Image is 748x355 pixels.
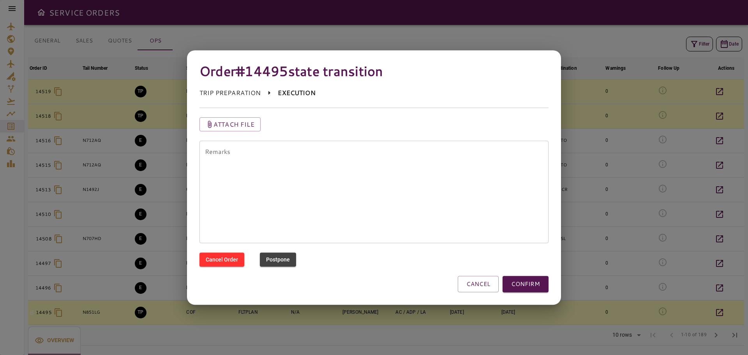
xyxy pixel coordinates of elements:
p: Attach file [213,120,254,129]
button: Postpone [260,253,296,267]
button: Attach file [199,117,261,131]
button: CANCEL [458,276,499,292]
button: Cancel Order [199,253,244,267]
p: TRIP PREPARATION [199,88,261,98]
h4: Order #14495 state transition [199,63,549,79]
button: CONFIRM [503,276,549,292]
p: EXECUTION [278,88,315,98]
